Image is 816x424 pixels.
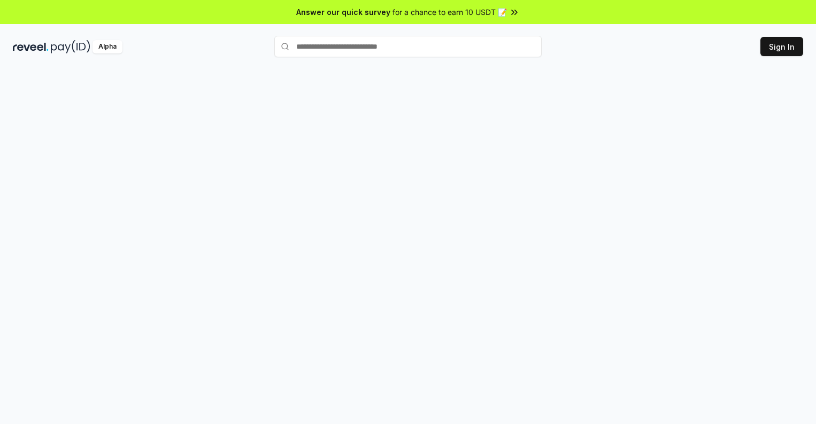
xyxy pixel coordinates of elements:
[392,6,507,18] span: for a chance to earn 10 USDT 📝
[93,40,122,53] div: Alpha
[296,6,390,18] span: Answer our quick survey
[51,40,90,53] img: pay_id
[13,40,49,53] img: reveel_dark
[760,37,803,56] button: Sign In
